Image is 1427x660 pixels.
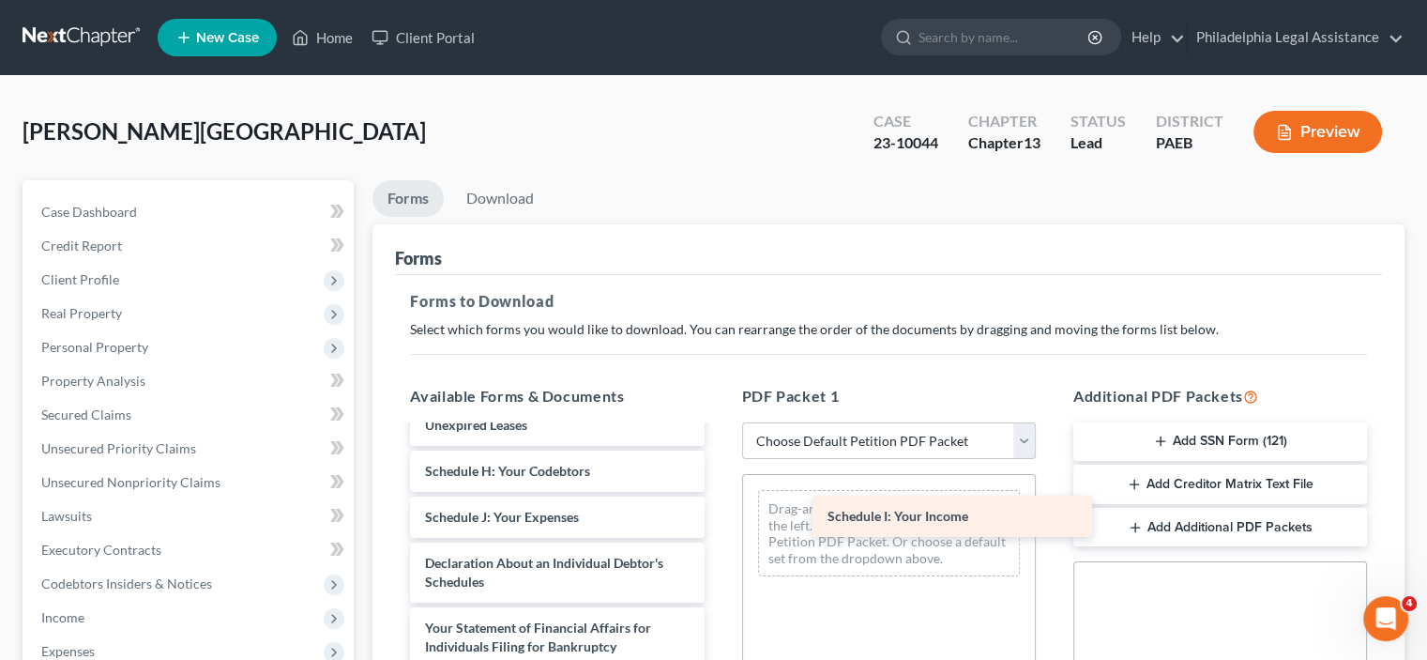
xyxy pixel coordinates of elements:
[425,509,579,525] span: Schedule J: Your Expenses
[1363,596,1408,641] iframe: Intercom live chat
[758,490,1020,576] div: Drag-and-drop in any documents from the left. These will be merged into the Petition PDF Packet. ...
[827,508,968,524] span: Schedule I: Your Income
[1156,111,1223,132] div: District
[968,132,1040,154] div: Chapter
[1253,111,1382,153] button: Preview
[425,555,663,590] span: Declaration About an Individual Debtor's Schedules
[395,247,442,269] div: Forms
[41,305,122,321] span: Real Property
[1187,21,1404,54] a: Philadelphia Legal Assistance
[26,229,354,263] a: Credit Report
[1073,465,1367,504] button: Add Creditor Matrix Text File
[26,364,354,398] a: Property Analysis
[372,180,444,217] a: Forms
[26,398,354,432] a: Secured Claims
[1122,21,1185,54] a: Help
[41,474,220,490] span: Unsecured Nonpriority Claims
[41,576,212,591] span: Codebtors Insiders & Notices
[1024,133,1040,151] span: 13
[41,204,137,220] span: Case Dashboard
[742,385,1036,407] h5: PDF Packet 1
[41,609,84,625] span: Income
[873,111,938,132] div: Case
[26,533,354,567] a: Executory Contracts
[1070,132,1126,154] div: Lead
[41,508,92,524] span: Lawsuits
[1156,132,1223,154] div: PAEB
[362,21,484,54] a: Client Portal
[1073,508,1367,547] button: Add Additional PDF Packets
[41,373,145,389] span: Property Analysis
[410,290,1367,313] h5: Forms to Download
[41,407,131,422] span: Secured Claims
[1070,111,1126,132] div: Status
[918,20,1090,54] input: Search by name...
[425,398,642,433] span: Schedule G: Executory Contracts and Unexpired Leases
[41,643,95,659] span: Expenses
[196,31,259,45] span: New Case
[26,499,354,533] a: Lawsuits
[1073,385,1367,407] h5: Additional PDF Packets
[41,238,122,253] span: Credit Report
[26,466,354,499] a: Unsecured Nonpriority Claims
[41,339,148,355] span: Personal Property
[425,463,590,479] span: Schedule H: Your Codebtors
[410,320,1367,339] p: Select which forms you would like to download. You can rearrange the order of the documents by dr...
[425,620,651,654] span: Your Statement of Financial Affairs for Individuals Filing for Bankruptcy
[968,111,1040,132] div: Chapter
[873,132,938,154] div: 23-10044
[26,432,354,466] a: Unsecured Priority Claims
[451,180,549,217] a: Download
[1073,422,1367,462] button: Add SSN Form (121)
[282,21,362,54] a: Home
[1402,596,1417,611] span: 4
[41,271,119,287] span: Client Profile
[41,542,161,558] span: Executory Contracts
[26,195,354,229] a: Case Dashboard
[41,440,196,456] span: Unsecured Priority Claims
[23,117,426,145] span: [PERSON_NAME][GEOGRAPHIC_DATA]
[410,385,704,407] h5: Available Forms & Documents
